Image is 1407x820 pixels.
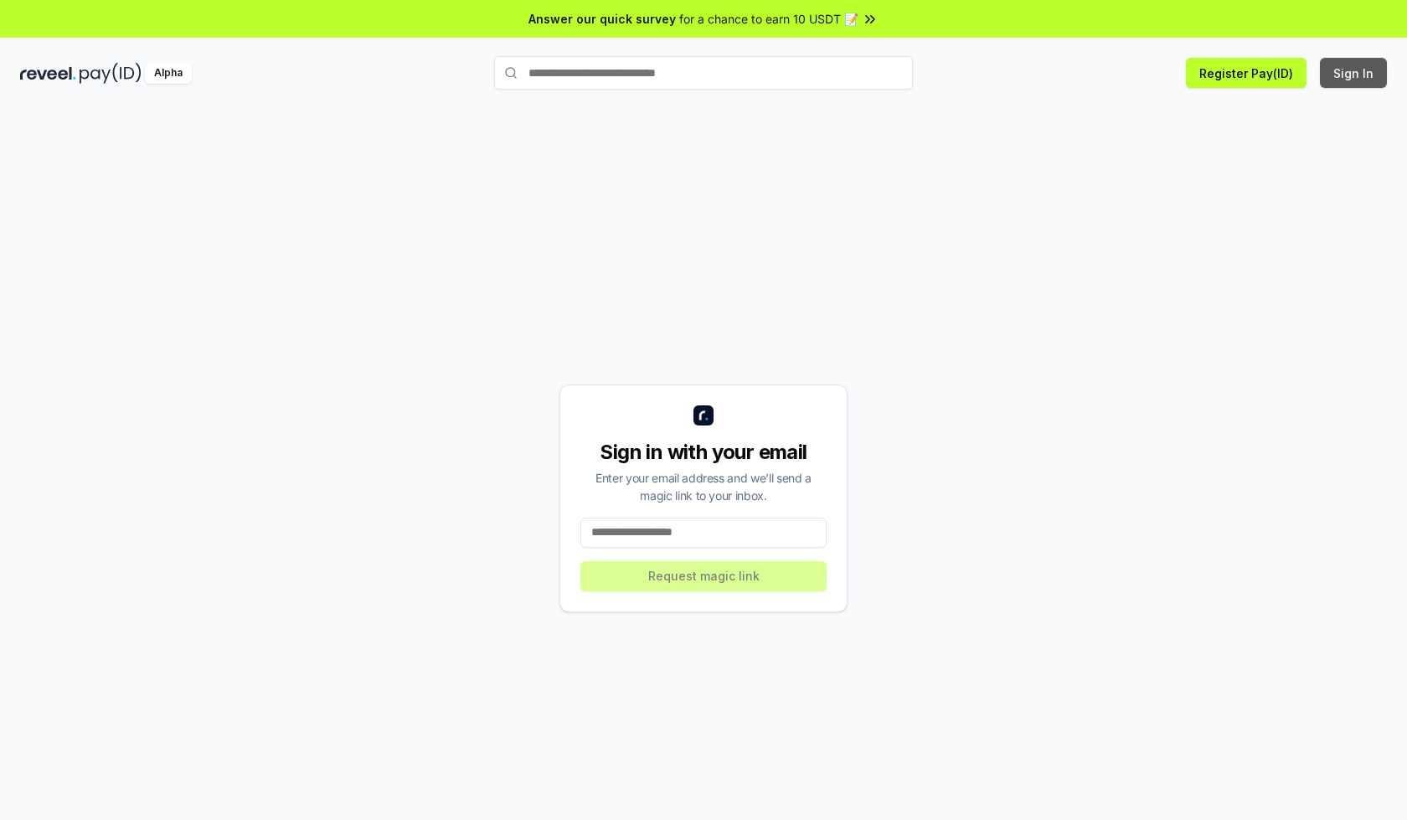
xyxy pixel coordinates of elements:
button: Register Pay(ID) [1186,58,1306,88]
img: logo_small [693,405,714,425]
span: for a chance to earn 10 USDT 📝 [679,10,858,28]
img: pay_id [80,63,142,84]
div: Sign in with your email [580,439,827,466]
div: Alpha [145,63,192,84]
img: reveel_dark [20,63,76,84]
div: Enter your email address and we’ll send a magic link to your inbox. [580,469,827,504]
button: Sign In [1320,58,1387,88]
span: Answer our quick survey [528,10,676,28]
